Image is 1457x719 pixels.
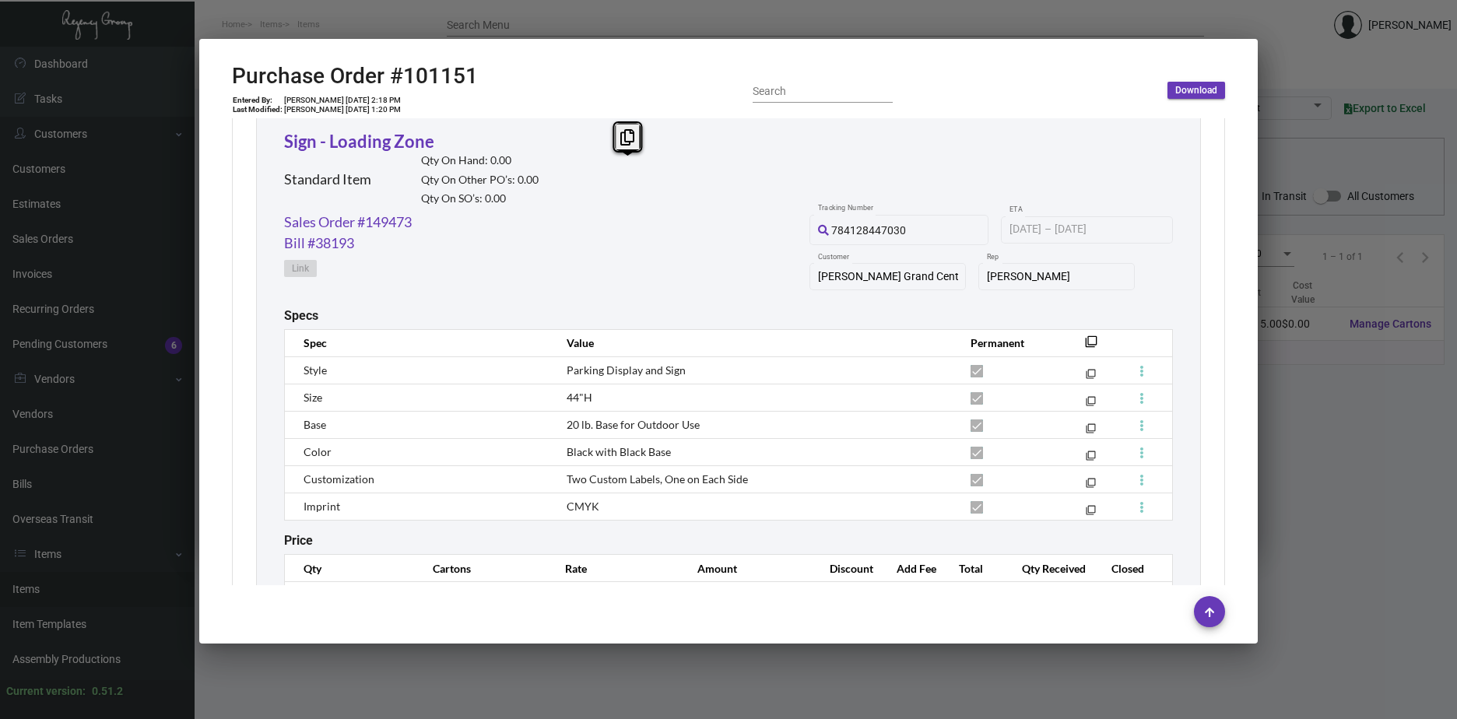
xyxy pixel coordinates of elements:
[1167,82,1225,99] button: Download
[567,500,599,513] span: CMYK
[1055,223,1129,236] input: End date
[304,418,326,431] span: Base
[814,555,881,582] th: Discount
[1086,508,1096,518] mat-icon: filter_none
[285,555,417,582] th: Qty
[304,472,374,486] span: Customization
[421,192,539,205] h2: Qty On SO’s: 0.00
[1086,454,1096,464] mat-icon: filter_none
[92,683,123,700] div: 0.51.2
[943,555,1006,582] th: Total
[292,262,309,275] span: Link
[567,418,700,431] span: 20 lb. Base for Outdoor Use
[1044,223,1051,236] span: –
[881,555,943,582] th: Add Fee
[567,445,671,458] span: Black with Black Base
[417,555,549,582] th: Cartons
[421,174,539,187] h2: Qty On Other PO’s: 0.00
[1096,555,1172,582] th: Closed
[284,171,371,188] h2: Standard Item
[1086,372,1096,382] mat-icon: filter_none
[284,233,354,254] a: Bill #38193
[1086,481,1096,491] mat-icon: filter_none
[682,555,814,582] th: Amount
[284,212,412,233] a: Sales Order #149473
[551,329,955,356] th: Value
[284,533,313,548] h2: Price
[955,329,1062,356] th: Permanent
[232,105,283,114] td: Last Modified:
[567,472,748,486] span: Two Custom Labels, One on Each Side
[549,555,682,582] th: Rate
[283,96,402,105] td: [PERSON_NAME] [DATE] 2:18 PM
[1086,426,1096,437] mat-icon: filter_none
[232,96,283,105] td: Entered By:
[6,683,86,700] div: Current version:
[1006,555,1097,582] th: Qty Received
[567,391,592,404] span: 44"H
[831,224,906,237] span: 784128447030
[304,445,332,458] span: Color
[1175,84,1217,97] span: Download
[304,363,327,377] span: Style
[304,500,340,513] span: Imprint
[232,63,478,89] h2: Purchase Order #101151
[1009,223,1041,236] input: Start date
[284,131,434,152] a: Sign - Loading Zone
[284,308,318,323] h2: Specs
[567,363,686,377] span: Parking Display and Sign
[1086,399,1096,409] mat-icon: filter_none
[284,260,317,277] button: Link
[283,105,402,114] td: [PERSON_NAME] [DATE] 1:20 PM
[304,391,322,404] span: Size
[285,329,551,356] th: Spec
[421,154,539,167] h2: Qty On Hand: 0.00
[620,129,634,146] i: Copy
[1085,340,1097,352] mat-icon: filter_none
